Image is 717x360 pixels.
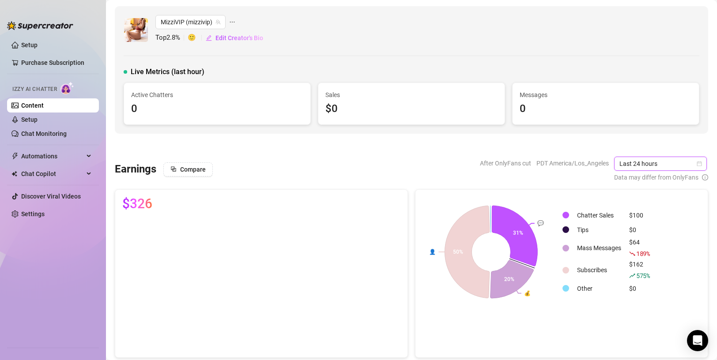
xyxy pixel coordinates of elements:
div: $64 [629,237,650,259]
span: Compare [180,166,206,173]
text: 👤 [429,248,436,255]
a: Setup [21,116,38,123]
button: Compare [163,162,213,176]
div: 0 [520,101,692,117]
span: Active Chatters [131,90,303,100]
td: Other [574,281,625,295]
button: Edit Creator's Bio [205,31,264,45]
div: $0 [629,284,650,293]
span: 🙂 [188,33,205,43]
span: Izzy AI Chatter [12,85,57,94]
span: edit [206,35,212,41]
span: Edit Creator's Bio [215,34,263,41]
span: Messages [520,90,692,100]
h3: Earnings [115,162,156,176]
img: AI Chatter [60,82,74,94]
span: Automations [21,149,84,163]
a: Content [21,102,44,109]
div: Open Intercom Messenger [687,330,708,351]
span: Sales [325,90,498,100]
a: Purchase Subscription [21,56,92,70]
span: info-circle [702,172,708,182]
div: $162 [629,259,650,281]
a: Settings [21,210,45,217]
span: Top 2.8 % [155,33,188,43]
span: calendar [697,161,702,166]
a: Discover Viral Videos [21,193,81,200]
span: MizziVIP (mizzivip) [161,15,220,29]
img: logo-BBDzfeDw.svg [7,21,73,30]
div: $0 [629,225,650,235]
span: 575 % [636,271,650,280]
a: Chat Monitoring [21,130,67,137]
td: Mass Messages [574,237,625,259]
span: $326 [122,197,152,211]
span: rise [629,273,635,279]
span: Chat Copilot [21,167,84,181]
span: 189 % [636,249,650,258]
span: PDT America/Los_Angeles [536,157,609,170]
span: Live Metrics (last hour) [131,67,204,77]
span: block [170,166,177,172]
span: fall [629,251,635,257]
span: After OnlyFans cut [480,157,531,170]
text: 💬 [537,220,544,226]
span: ellipsis [229,15,235,29]
a: Setup [21,41,38,49]
div: $0 [325,101,498,117]
span: thunderbolt [11,153,19,160]
td: Chatter Sales [574,208,625,222]
td: Tips [574,223,625,236]
img: MizziVIP [124,18,148,42]
text: 💰 [524,289,531,296]
div: $100 [629,210,650,220]
td: Subscribes [574,259,625,281]
img: Chat Copilot [11,171,17,177]
span: Data may differ from OnlyFans [614,172,698,182]
div: 0 [131,101,303,117]
span: team [215,19,221,25]
span: Last 24 hours [619,157,702,170]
